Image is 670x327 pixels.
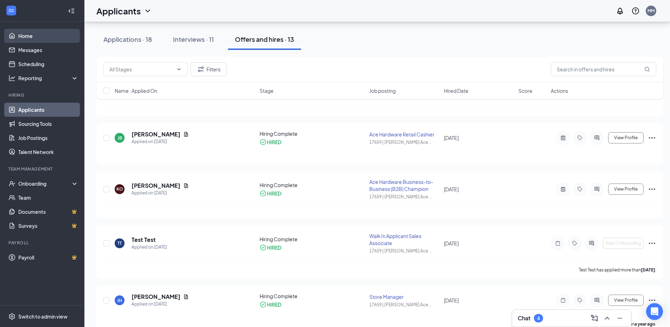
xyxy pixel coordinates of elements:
button: View Profile [608,295,644,306]
span: Score [518,87,532,94]
button: Start Onboarding [603,238,644,249]
span: Actions [551,87,568,94]
h5: [PERSON_NAME] [132,182,180,190]
svg: Document [183,294,189,300]
svg: Ellipses [648,239,656,248]
div: TT [117,240,122,246]
svg: CheckmarkCircle [260,244,267,251]
div: Hiring Complete [260,130,365,137]
h5: [PERSON_NAME] [132,293,180,301]
div: Applied on [DATE] [132,190,189,197]
svg: Tag [576,297,584,303]
div: 17659 | [PERSON_NAME] Ace ... [369,139,440,145]
h3: Chat [518,314,530,322]
div: Switch to admin view [18,313,68,320]
div: Hiring Complete [260,181,365,188]
span: Stage [260,87,274,94]
b: [DATE] [641,267,655,272]
button: View Profile [608,132,644,143]
input: Search in offers and hires [551,62,656,76]
svg: WorkstreamLogo [8,7,15,14]
a: Talent Network [18,145,78,159]
button: Minimize [614,313,625,324]
span: [DATE] [444,135,459,141]
div: KO [116,186,123,192]
svg: Minimize [615,314,624,322]
span: [DATE] [444,297,459,303]
div: 4 [537,315,540,321]
svg: ChevronDown [143,7,152,15]
div: Walk In Applicant Sales Associate [369,232,440,246]
div: JH [117,297,122,303]
span: [DATE] [444,186,459,192]
svg: ActiveChat [593,297,601,303]
button: View Profile [608,184,644,195]
div: Hiring Complete [260,293,365,300]
span: View Profile [614,187,638,192]
div: JB [117,135,122,141]
div: Applied on [DATE] [132,244,167,251]
div: Open Intercom Messenger [646,303,663,320]
div: Hiring [8,92,77,98]
h5: Test Test [132,236,156,244]
svg: Tag [576,186,584,192]
svg: Ellipses [648,185,656,193]
h5: [PERSON_NAME] [132,130,180,138]
div: 17659 | [PERSON_NAME] Ace ... [369,194,440,200]
svg: ActiveNote [559,135,567,141]
svg: Document [183,132,189,137]
span: Job posting [369,87,396,94]
svg: ChevronUp [603,314,611,322]
svg: Ellipses [648,134,656,142]
span: View Profile [614,298,638,303]
svg: Tag [576,135,584,141]
div: Reporting [18,75,79,82]
b: a year ago [634,321,655,327]
div: Applications · 18 [103,35,152,44]
svg: Settings [8,313,15,320]
svg: QuestionInfo [631,7,640,15]
h1: Applicants [96,5,141,17]
a: Team [18,191,78,205]
div: Interviews · 11 [173,35,214,44]
svg: Tag [570,241,579,246]
div: Applied on [DATE] [132,301,189,308]
svg: MagnifyingGlass [644,66,650,72]
a: DocumentsCrown [18,205,78,219]
div: Offers and hires · 13 [235,35,294,44]
div: Store Manager [369,293,440,300]
span: Start Onboarding [605,241,641,246]
svg: Note [559,297,567,303]
svg: ChevronDown [176,66,182,72]
a: SurveysCrown [18,219,78,233]
span: Hired Date [444,87,468,94]
a: Home [18,29,78,43]
div: 17659 | [PERSON_NAME] Ace ... [369,248,440,254]
div: Ace Hardware Business-to-Business (B2B) Champion [369,178,440,192]
div: MM [647,8,655,14]
button: ChevronUp [601,313,613,324]
svg: ActiveChat [593,186,601,192]
div: Hiring Complete [260,236,365,243]
div: Onboarding [18,180,72,187]
svg: Notifications [616,7,624,15]
div: Payroll [8,240,77,246]
div: 17659 | [PERSON_NAME] Ace ... [369,302,440,308]
span: [DATE] [444,240,459,246]
div: HIRED [267,190,281,197]
svg: Analysis [8,75,15,82]
svg: CheckmarkCircle [260,139,267,146]
div: Ace Hardware Retail Cashier [369,131,440,138]
div: HIRED [267,139,281,146]
button: Filter Filters [191,62,226,76]
button: ComposeMessage [589,313,600,324]
a: Applicants [18,103,78,117]
div: Applied on [DATE] [132,138,189,145]
svg: Ellipses [648,296,656,304]
svg: UserCheck [8,180,15,187]
p: Test Test has applied more than . [579,267,656,273]
svg: Note [554,241,562,246]
span: View Profile [614,135,638,140]
a: Scheduling [18,57,78,71]
svg: Collapse [68,7,75,14]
